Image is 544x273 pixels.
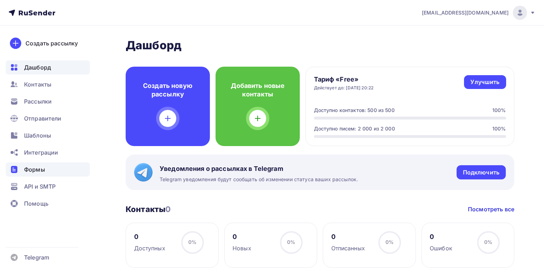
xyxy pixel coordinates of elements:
[233,233,251,241] div: 0
[470,78,499,86] div: Улучшить
[6,128,90,143] a: Шаблоны
[24,114,62,123] span: Отправители
[188,239,196,245] span: 0%
[492,107,506,114] div: 100%
[314,107,395,114] div: Доступно контактов: 500 из 500
[24,199,48,208] span: Помощь
[468,205,514,213] a: Посмотреть все
[160,176,358,183] span: Telegram уведомления будут сообщать об изменении статуса ваших рассылок.
[6,77,90,91] a: Контакты
[422,6,536,20] a: [EMAIL_ADDRESS][DOMAIN_NAME]
[6,60,90,74] a: Дашборд
[24,97,52,106] span: Рассылки
[314,85,374,91] div: Действует до: [DATE] 20:22
[134,233,165,241] div: 0
[24,131,51,140] span: Шаблоны
[24,182,56,191] span: API и SMTP
[314,125,395,132] div: Доступно писем: 2 000 из 2 000
[422,9,509,16] span: [EMAIL_ADDRESS][DOMAIN_NAME]
[24,148,58,157] span: Интеграции
[385,239,394,245] span: 0%
[331,233,365,241] div: 0
[126,204,171,214] h3: Контакты
[463,168,499,177] div: Подключить
[331,244,365,252] div: Отписанных
[25,39,78,48] div: Создать рассылку
[6,94,90,108] a: Рассылки
[24,63,51,72] span: Дашборд
[6,111,90,126] a: Отправители
[314,75,374,84] h4: Тариф «Free»
[233,244,251,252] div: Новых
[24,165,45,174] span: Формы
[160,165,358,173] span: Уведомления о рассылках в Telegram
[430,233,452,241] div: 0
[126,38,514,52] h2: Дашборд
[484,239,492,245] span: 0%
[492,125,506,132] div: 100%
[24,80,51,89] span: Контакты
[287,239,295,245] span: 0%
[134,244,165,252] div: Доступных
[137,82,199,99] h4: Создать новую рассылку
[165,205,171,214] span: 0
[24,253,49,262] span: Telegram
[227,82,288,99] h4: Добавить новые контакты
[6,162,90,177] a: Формы
[430,244,452,252] div: Ошибок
